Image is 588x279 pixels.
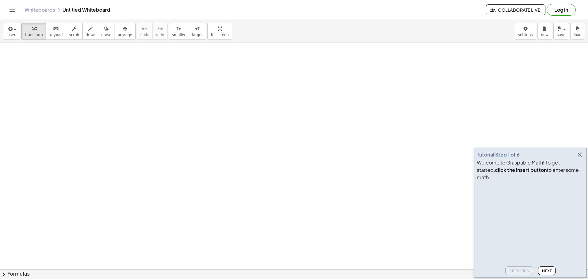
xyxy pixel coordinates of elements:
button: transform [21,23,46,40]
button: arrange [115,23,136,40]
button: new [537,23,552,40]
i: keyboard [53,25,59,32]
button: draw [82,23,98,40]
span: new [541,33,548,37]
button: format_sizelarger [189,23,206,40]
span: arrange [118,33,132,37]
button: insert [3,23,20,40]
span: keypad [49,33,63,37]
span: save [557,33,565,37]
a: Whiteboards [24,7,55,13]
button: Log in [547,4,576,16]
button: format_sizesmaller [169,23,189,40]
div: Tutorial Step 1 of 6 [477,151,520,158]
button: undoundo [137,23,153,40]
span: redo [156,33,164,37]
span: scrub [69,33,79,37]
i: redo [157,25,163,32]
span: Next [542,269,552,273]
span: transform [25,33,43,37]
i: format_size [176,25,182,32]
button: fullscreen [207,23,232,40]
span: undo [140,33,149,37]
button: scrub [66,23,83,40]
span: fullscreen [211,33,228,37]
span: insert [6,33,17,37]
button: redoredo [153,23,168,40]
button: settings [515,23,536,40]
div: Welcome to Graspable Math! To get started, to enter some math. [477,159,584,181]
span: larger [192,33,203,37]
span: Collaborate Live [491,7,540,13]
span: erase [101,33,111,37]
i: format_size [194,25,200,32]
button: save [553,23,569,40]
span: draw [86,33,95,37]
span: smaller [172,33,186,37]
button: Next [538,266,556,275]
button: keyboardkeypad [46,23,66,40]
button: Toggle navigation [7,5,17,15]
span: load [574,33,582,37]
button: Collaborate Live [486,4,545,15]
b: click the insert button [495,167,547,173]
i: undo [142,25,148,32]
button: erase [98,23,115,40]
button: load [570,23,585,40]
span: settings [518,33,533,37]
